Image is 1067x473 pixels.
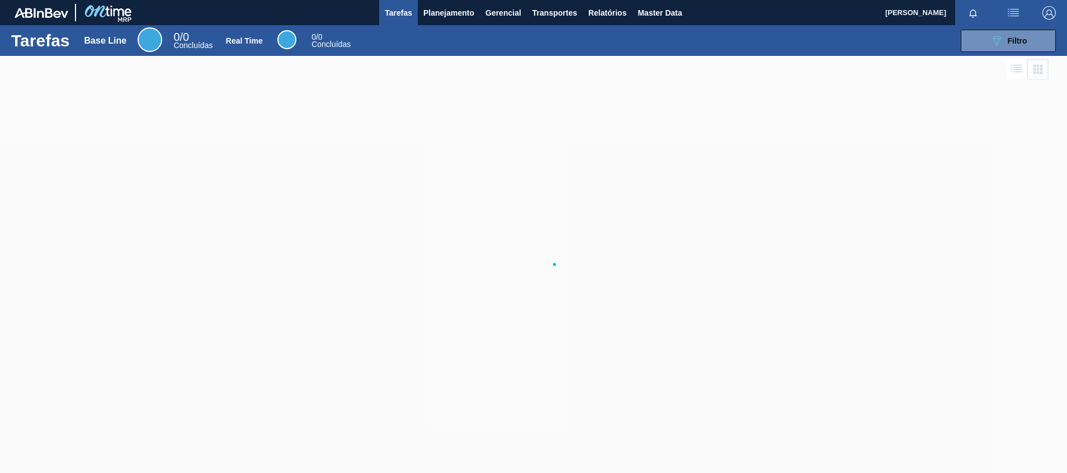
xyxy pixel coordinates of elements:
span: / 0 [311,32,322,41]
span: 0 [311,32,316,41]
span: Tarefas [385,6,412,20]
button: Filtro [961,30,1056,52]
div: Base Line [173,32,213,49]
span: Filtro [1008,36,1027,45]
span: Planejamento [423,6,474,20]
span: Gerencial [485,6,521,20]
div: Base Line [84,36,127,46]
span: Concluídas [173,41,213,50]
div: Real Time [311,34,351,48]
span: Concluídas [311,40,351,49]
span: 0 [173,31,180,43]
span: Master Data [638,6,682,20]
div: Real Time [226,36,263,45]
div: Real Time [277,30,296,49]
img: TNhmsLtSVTkK8tSr43FrP2fwEKptu5GPRR3wAAAABJRU5ErkJggg== [15,8,68,18]
img: userActions [1007,6,1020,20]
span: / 0 [173,31,189,43]
div: Base Line [138,27,162,52]
button: Notificações [955,5,991,21]
h1: Tarefas [11,34,70,47]
img: Logout [1042,6,1056,20]
span: Transportes [532,6,577,20]
span: Relatórios [588,6,626,20]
